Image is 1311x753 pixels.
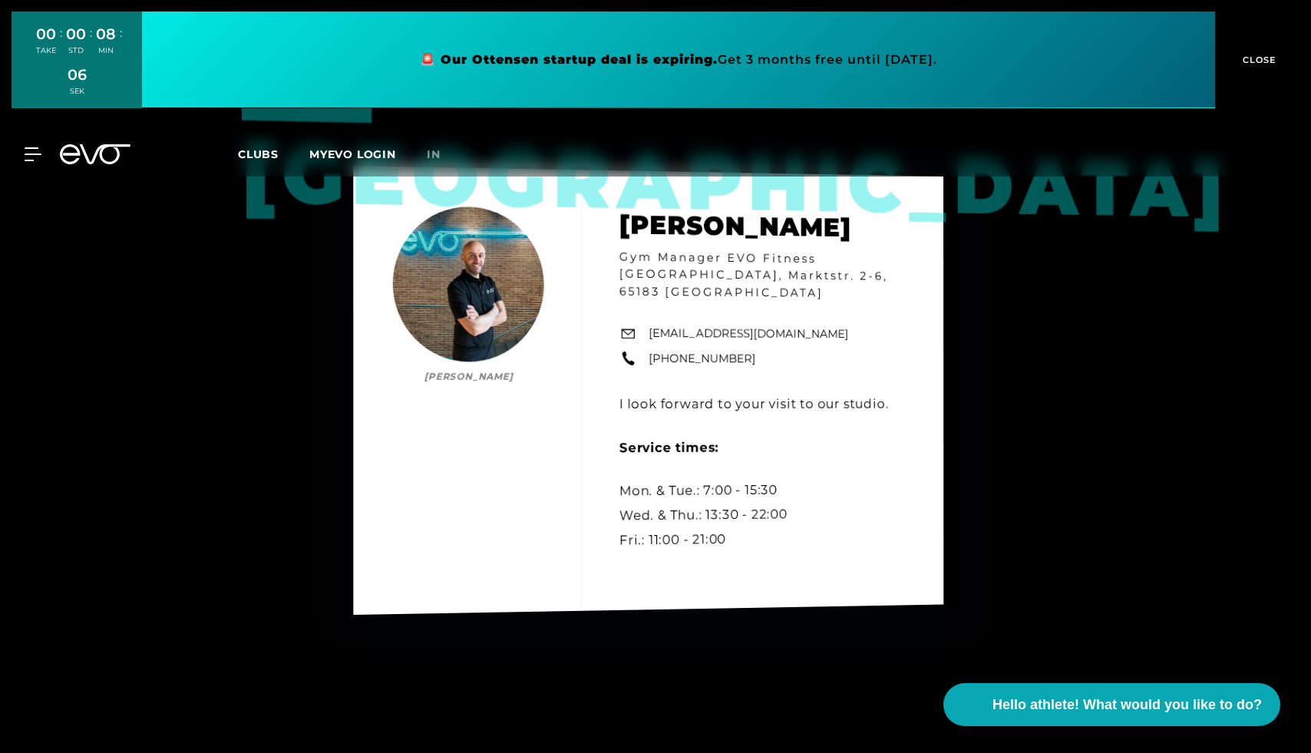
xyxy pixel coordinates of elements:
div: MIN [96,45,116,56]
div: STD [66,45,86,56]
div: 00 [36,23,56,45]
a: Clubs [238,147,309,161]
div: : [60,25,62,65]
span: Clubs [238,147,279,161]
font: 00 [66,25,86,43]
a: [PHONE_NUMBER] [649,350,755,368]
font: in [427,147,441,161]
button: CLOSE [1215,12,1299,108]
font: : [90,25,92,40]
span: CLOSE [1239,53,1276,67]
div: 08 [96,23,116,45]
a: in [427,146,459,163]
a: MYEVO LOGIN [309,147,396,161]
button: Hello athlete! What would you like to do? [943,683,1280,726]
a: [EMAIL_ADDRESS][DOMAIN_NAME] [649,325,848,343]
font: Hello athlete! What would you like to do? [992,697,1262,712]
font: : [120,25,122,40]
div: SEK [68,86,87,97]
div: 06 [68,64,87,86]
font: TAKE [36,46,56,54]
